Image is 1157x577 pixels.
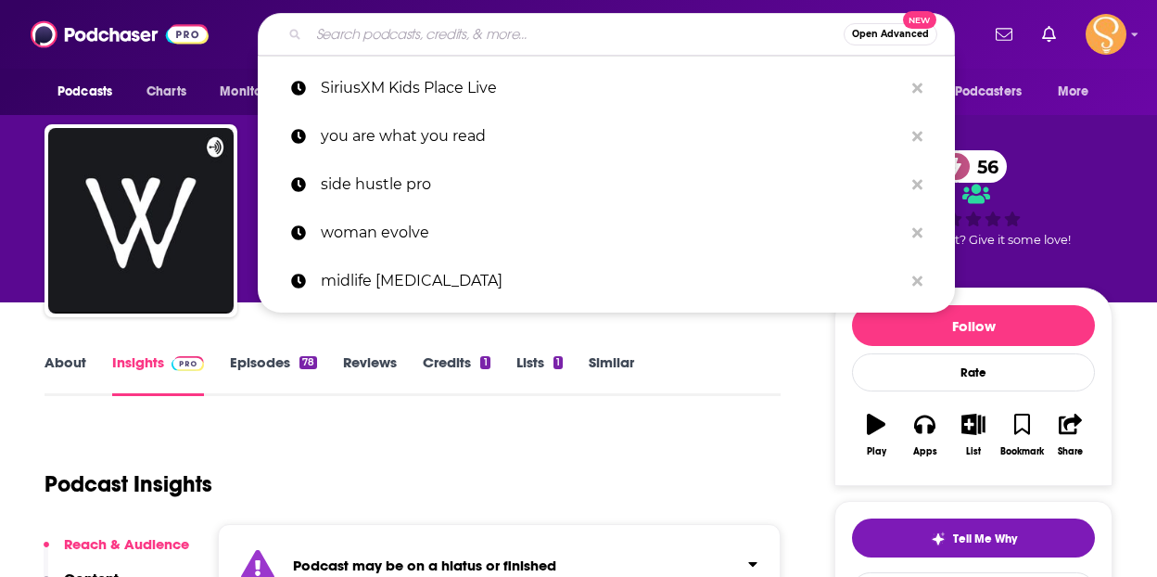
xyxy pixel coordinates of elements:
[852,353,1095,391] div: Rate
[1086,14,1126,55] span: Logged in as RebeccaAtkinson
[844,23,937,45] button: Open AdvancedNew
[589,353,634,396] a: Similar
[44,74,136,109] button: open menu
[998,402,1046,468] button: Bookmark
[516,353,563,396] a: Lists1
[64,535,189,553] p: Reach & Audience
[31,17,209,52] img: Podchaser - Follow, Share and Rate Podcasts
[343,353,397,396] a: Reviews
[321,209,903,257] p: woman evolve
[876,233,1071,247] span: Good podcast? Give it some love!
[48,128,234,314] img: Witches of Scotland
[867,446,886,457] div: Play
[134,74,197,109] a: Charts
[321,257,903,305] p: midlife muse
[931,532,946,546] img: tell me why sparkle
[299,356,317,369] div: 78
[258,257,955,305] a: midlife [MEDICAL_DATA]
[220,79,286,105] span: Monitoring
[207,74,310,109] button: open menu
[321,160,903,209] p: side hustle pro
[949,402,998,468] button: List
[258,112,955,160] a: you are what you read
[321,64,903,112] p: SiriusXM Kids Place Live
[57,79,112,105] span: Podcasts
[309,19,844,49] input: Search podcasts, credits, & more...
[258,64,955,112] a: SiriusXM Kids Place Live
[852,30,929,39] span: Open Advanced
[1035,19,1063,50] a: Show notifications dropdown
[230,353,317,396] a: Episodes78
[1086,14,1126,55] button: Show profile menu
[321,112,903,160] p: you are what you read
[293,557,556,574] strong: Podcast may be on a hiatus or finished
[1058,79,1089,105] span: More
[933,79,1022,105] span: For Podcasters
[112,353,204,396] a: InsightsPodchaser Pro
[553,356,563,369] div: 1
[44,535,189,570] button: Reach & Audience
[953,532,1017,546] span: Tell Me Why
[1000,446,1044,457] div: Bookmark
[258,209,955,257] a: woman evolve
[988,19,1020,50] a: Show notifications dropdown
[258,160,955,209] a: side hustle pro
[834,141,1112,256] div: 56Good podcast? Give it some love!
[852,402,900,468] button: Play
[258,13,955,56] div: Search podcasts, credits, & more...
[1086,14,1126,55] img: User Profile
[852,519,1095,558] button: tell me why sparkleTell Me Why
[146,79,186,105] span: Charts
[44,353,86,396] a: About
[1047,402,1095,468] button: Share
[172,356,204,371] img: Podchaser Pro
[903,11,936,29] span: New
[44,470,212,498] h1: Podcast Insights
[900,402,948,468] button: Apps
[913,446,937,457] div: Apps
[921,74,1049,109] button: open menu
[480,356,489,369] div: 1
[966,446,981,457] div: List
[852,305,1095,346] button: Follow
[1045,74,1112,109] button: open menu
[423,353,489,396] a: Credits1
[1058,446,1083,457] div: Share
